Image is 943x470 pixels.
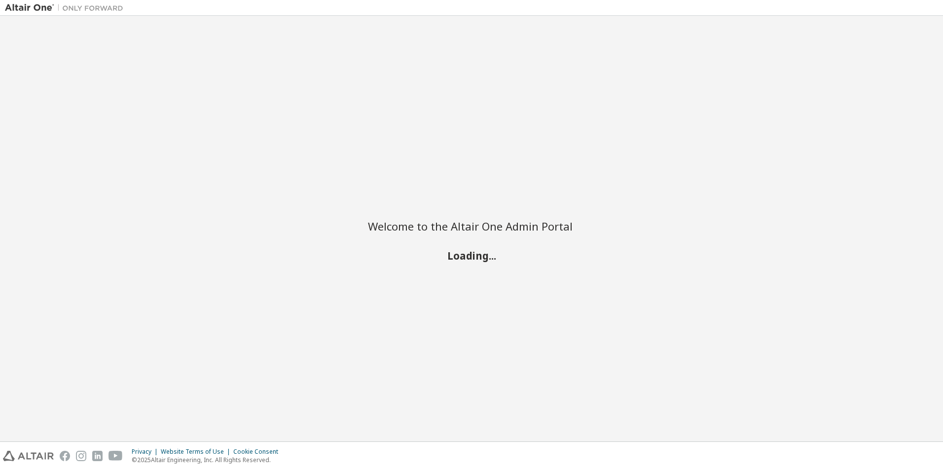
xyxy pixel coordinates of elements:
[3,451,54,461] img: altair_logo.svg
[5,3,128,13] img: Altair One
[109,451,123,461] img: youtube.svg
[161,448,233,456] div: Website Terms of Use
[368,249,575,262] h2: Loading...
[76,451,86,461] img: instagram.svg
[132,456,284,464] p: © 2025 Altair Engineering, Inc. All Rights Reserved.
[60,451,70,461] img: facebook.svg
[368,219,575,233] h2: Welcome to the Altair One Admin Portal
[132,448,161,456] div: Privacy
[233,448,284,456] div: Cookie Consent
[92,451,103,461] img: linkedin.svg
